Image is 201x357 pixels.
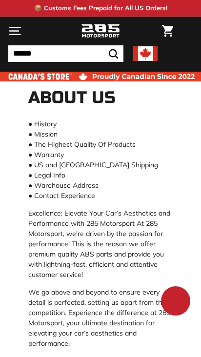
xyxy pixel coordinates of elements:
[28,89,173,107] h1: About Us
[157,17,178,45] a: Cart
[28,208,173,280] p: Excellence: Elevate Your Car’s Aesthetics and Performance with 285 Motorsport At 285 Motorsport, ...
[28,287,173,349] p: We go above and beyond to ensure every detail is perfected, setting us apart from the competition...
[158,286,193,318] inbox-online-store-chat: Shopify online store chat
[28,119,173,201] p: ● History ● Mission ● The Highest Quality Of Products ● Warranty ● US and [GEOGRAPHIC_DATA] Shipp...
[34,3,167,13] p: 📦 Customs Fees Prepaid for All US Orders!
[81,23,120,40] img: Logo_285_Motorsport_areodynamics_components
[8,45,123,62] input: Search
